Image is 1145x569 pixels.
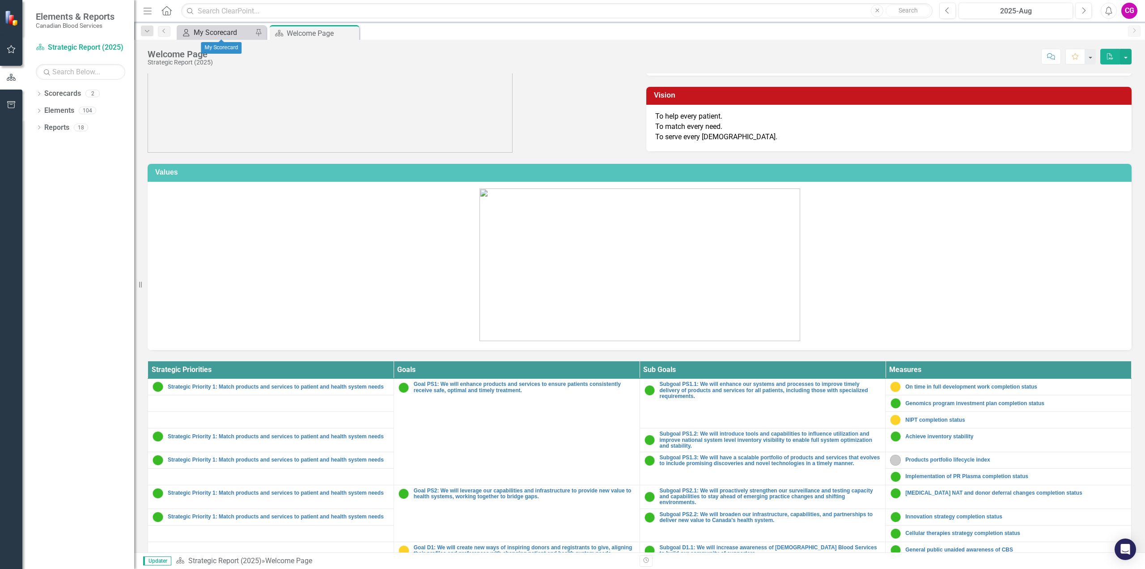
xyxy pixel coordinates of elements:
[148,428,394,452] td: Double-Click to Edit Right Click for Context Menu
[399,545,409,556] img: Caution
[645,385,655,396] img: On Target
[148,485,394,509] td: Double-Click to Edit Right Click for Context Menu
[886,542,1132,559] td: Double-Click to Edit Right Click for Context Menu
[886,412,1132,428] td: Double-Click to Edit Right Click for Context Menu
[394,485,640,542] td: Double-Click to Edit Right Click for Context Menu
[890,398,901,409] img: On Target
[414,381,635,393] a: Goal PS1: We will enhance products and services to ensure patients consistently receive safe, opt...
[287,28,357,39] div: Welcome Page
[645,512,655,523] img: On Target
[660,381,881,399] a: Subgoal PS1.1: We will enhance our systems and processes to improve timely delivery of products a...
[886,452,1132,469] td: Double-Click to Edit Right Click for Context Menu
[886,428,1132,452] td: Double-Click to Edit Right Click for Context Menu
[886,395,1132,412] td: Double-Click to Edit Right Click for Context Menu
[905,434,1127,440] a: Achieve inventory stability
[148,452,394,469] td: Double-Click to Edit Right Click for Context Menu
[168,490,389,496] a: Strategic Priority 1: Match products and services to patient and health system needs
[640,452,886,485] td: Double-Click to Edit Right Click for Context Menu
[640,542,886,559] td: Double-Click to Edit Right Click for Context Menu
[905,490,1127,496] a: [MEDICAL_DATA] NAT and donor deferral changes completion status
[155,168,1127,176] h3: Values
[660,512,881,523] a: Subgoal PS2.2: We will broaden our infrastructure, capabilities, and partnerships to deliver new ...
[85,90,100,98] div: 2
[4,10,20,26] img: ClearPoint Strategy
[168,514,389,520] a: Strategic Priority 1: Match products and services to patient and health system needs
[645,455,655,466] img: On Target
[886,509,1132,525] td: Double-Click to Edit Right Click for Context Menu
[153,431,163,442] img: On Target
[645,492,655,502] img: On Target
[148,29,513,153] img: CBS_logo_descriptions%20v2.png
[414,545,635,556] a: Goal D1: We will create new ways of inspiring donors and registrants to give, aligning their prof...
[168,457,389,463] a: Strategic Priority 1: Match products and services to patient and health system needs
[905,401,1127,406] a: Genomics program investment plan completion status
[886,469,1132,485] td: Double-Click to Edit Right Click for Context Menu
[479,188,800,341] img: CBS_values.png
[905,547,1127,553] a: General public unaided awareness of CBS
[890,545,901,556] img: On Target
[188,556,262,565] a: Strategic Report (2025)
[962,6,1070,17] div: 2025-Aug
[905,417,1127,423] a: NIPT completion status
[143,556,171,565] span: Updater
[1121,3,1137,19] button: CG
[660,431,881,449] a: Subgoal PS1.2: We will introduce tools and capabilities to influence utilization and improve nati...
[660,488,881,506] a: Subgoal PS2.1: We will proactively strengthen our surveillance and testing capacity and capabilit...
[168,434,389,440] a: Strategic Priority 1: Match products and services to patient and health system needs
[36,11,114,22] span: Elements & Reports
[148,509,394,525] td: Double-Click to Edit Right Click for Context Menu
[905,457,1127,463] a: Products portfolio lifecycle index
[36,43,125,53] a: Strategic Report (2025)
[905,514,1127,520] a: Innovation strategy completion status
[640,485,886,509] td: Double-Click to Edit Right Click for Context Menu
[148,49,213,59] div: Welcome Page
[640,428,886,452] td: Double-Click to Edit Right Click for Context Menu
[153,488,163,499] img: On Target
[153,512,163,522] img: On Target
[640,379,886,428] td: Double-Click to Edit Right Click for Context Menu
[655,111,1123,142] p: To help every patient. To match every need. To serve every [DEMOGRAPHIC_DATA].
[399,488,409,499] img: On Target
[414,488,635,500] a: Goal PS2: We will leverage our capabilities and infrastructure to provide new value to health sys...
[153,381,163,392] img: On Target
[265,556,312,565] div: Welcome Page
[660,545,881,556] a: Subgoal D1.1: We will increase awareness of [DEMOGRAPHIC_DATA] Blood Services to build our commun...
[44,106,74,116] a: Elements
[890,512,901,522] img: On Target
[890,415,901,425] img: Caution
[36,64,125,80] input: Search Below...
[886,485,1132,509] td: Double-Click to Edit Right Click for Context Menu
[201,42,242,54] div: My Scorecard
[886,525,1132,542] td: Double-Click to Edit Right Click for Context Menu
[148,379,394,395] td: Double-Click to Edit Right Click for Context Menu
[660,455,881,466] a: Subgoal PS1.3: We will have a scalable portfolio of products and services that evolves to include...
[44,89,81,99] a: Scorecards
[886,4,930,17] button: Search
[654,91,1127,99] h3: Vision
[640,509,886,542] td: Double-Click to Edit Right Click for Context Menu
[194,27,253,38] div: My Scorecard
[645,545,655,556] img: On Target
[890,528,901,539] img: On Target
[890,471,901,482] img: On Target
[394,379,640,485] td: Double-Click to Edit Right Click for Context Menu
[179,27,253,38] a: My Scorecard
[1115,539,1136,560] div: Open Intercom Messenger
[79,107,96,115] div: 104
[181,3,933,19] input: Search ClearPoint...
[890,488,901,499] img: On Target
[645,435,655,445] img: On Target
[36,22,114,29] small: Canadian Blood Services
[148,59,213,66] div: Strategic Report (2025)
[44,123,69,133] a: Reports
[890,431,901,442] img: On Target
[905,474,1127,479] a: Implementation of PR Plasma completion status
[905,530,1127,536] a: Cellular therapies strategy completion status
[958,3,1073,19] button: 2025-Aug
[890,455,901,466] img: No Information
[176,556,633,566] div: »
[74,124,88,131] div: 18
[886,379,1132,395] td: Double-Click to Edit Right Click for Context Menu
[399,382,409,393] img: On Target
